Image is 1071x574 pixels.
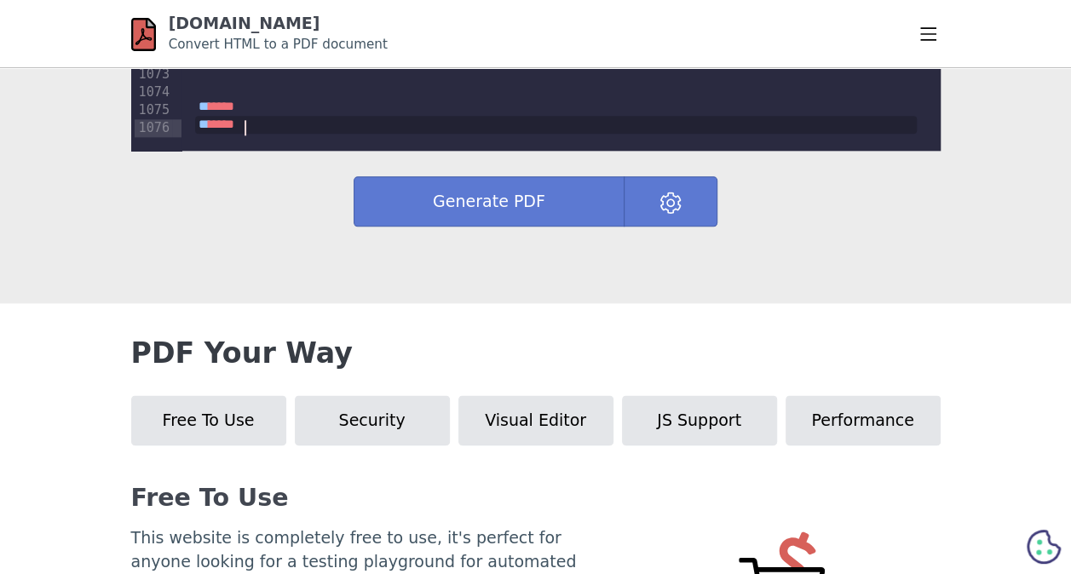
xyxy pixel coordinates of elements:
div: 1073 [135,66,173,83]
h3: Free To Use [131,484,941,512]
button: Visual Editor [458,395,613,445]
button: Security [295,395,450,445]
span: JS Support [657,410,741,429]
span: Free To Use [163,410,255,429]
div: 1076 [135,119,173,137]
button: Generate PDF [354,176,625,227]
img: html-pdf.net [131,15,156,54]
button: JS Support [622,395,777,445]
svg: Cookie Preferences [1027,530,1061,564]
span: Security [338,410,405,429]
div: 1074 [135,83,173,101]
a: [DOMAIN_NAME] [169,14,320,32]
div: 1075 [135,101,173,119]
small: Convert HTML to a PDF document [169,37,388,52]
span: Visual Editor [485,410,586,429]
h2: PDF Your Way [131,337,941,370]
span: Performance [811,410,913,429]
button: Performance [786,395,941,445]
button: Free To Use [131,395,286,445]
